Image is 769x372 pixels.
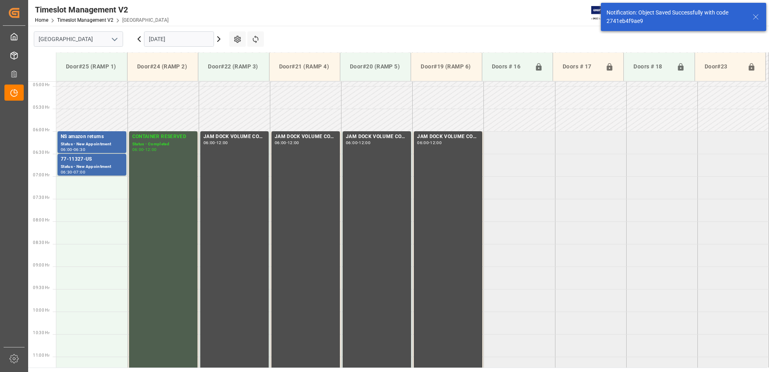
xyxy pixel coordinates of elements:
[489,59,531,74] div: Doors # 16
[61,155,123,163] div: 77-11327-US
[216,141,228,145] div: 12:00
[34,31,123,47] input: Type to search/select
[359,141,370,145] div: 12:00
[61,163,123,170] div: Status - New Appointment
[33,83,49,87] span: 05:00 Hr
[35,17,48,23] a: Home
[33,195,49,200] span: 07:30 Hr
[205,59,262,74] div: Door#22 (RAMP 3)
[57,17,113,23] a: Timeslot Management V2
[33,218,49,222] span: 08:00 Hr
[33,173,49,177] span: 07:00 Hr
[74,170,85,174] div: 07:00
[417,133,479,141] div: JAM DOCK VOLUME CONTROL
[144,31,214,47] input: DD.MM.YYYY
[215,141,216,145] div: -
[72,170,74,174] div: -
[591,6,619,20] img: Exertis%20JAM%20-%20Email%20Logo.jpg_1722504956.jpg
[358,141,359,145] div: -
[132,141,194,148] div: Status - Completed
[33,240,49,245] span: 08:30 Hr
[607,8,745,25] div: Notification: Object Saved Successfully with code 2741eb4f9ae9
[33,285,49,290] span: 09:30 Hr
[276,59,333,74] div: Door#21 (RAMP 4)
[204,141,215,145] div: 06:00
[204,133,265,141] div: JAM DOCK VOLUME CONTROL
[33,105,49,110] span: 05:30 Hr
[630,59,673,74] div: Doors # 18
[61,148,72,151] div: 06:00
[145,148,157,151] div: 12:00
[33,353,49,358] span: 11:00 Hr
[33,263,49,267] span: 09:00 Hr
[33,128,49,132] span: 06:00 Hr
[559,59,602,74] div: Doors # 17
[346,141,358,145] div: 06:00
[61,133,123,141] div: NS amazon returns
[33,308,49,312] span: 10:00 Hr
[72,148,74,151] div: -
[61,170,72,174] div: 06:30
[63,59,121,74] div: Door#25 (RAMP 1)
[275,141,286,145] div: 06:00
[430,141,442,145] div: 12:00
[108,33,120,45] button: open menu
[61,141,123,148] div: Status - New Appointment
[74,148,85,151] div: 06:30
[35,4,169,16] div: Timeslot Management V2
[346,133,408,141] div: JAM DOCK VOLUME CONTROL
[132,148,144,151] div: 06:00
[288,141,299,145] div: 12:00
[417,59,475,74] div: Door#19 (RAMP 6)
[347,59,404,74] div: Door#20 (RAMP 5)
[701,59,744,74] div: Door#23
[33,331,49,335] span: 10:30 Hr
[275,133,337,141] div: JAM DOCK VOLUME CONTROL
[417,141,429,145] div: 06:00
[132,133,194,141] div: CONTAINER RESERVED
[144,148,145,151] div: -
[429,141,430,145] div: -
[33,150,49,155] span: 06:30 Hr
[134,59,191,74] div: Door#24 (RAMP 2)
[286,141,288,145] div: -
